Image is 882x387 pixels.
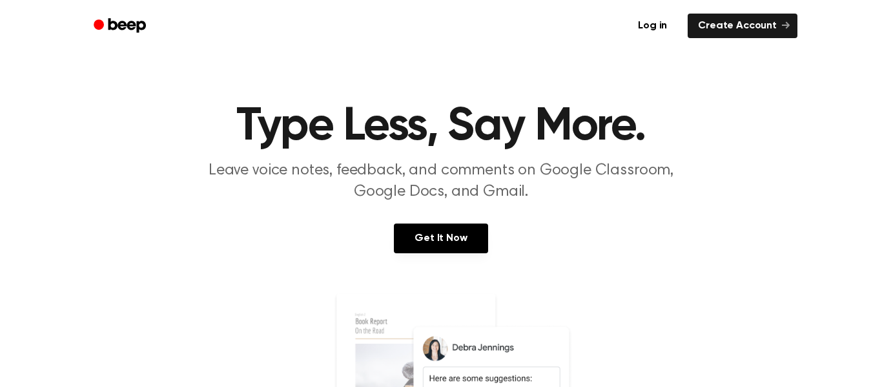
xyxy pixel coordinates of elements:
a: Get It Now [394,224,487,253]
a: Beep [85,14,158,39]
h1: Type Less, Say More. [110,103,772,150]
a: Log in [625,11,680,41]
p: Leave voice notes, feedback, and comments on Google Classroom, Google Docs, and Gmail. [193,160,689,203]
a: Create Account [688,14,797,38]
